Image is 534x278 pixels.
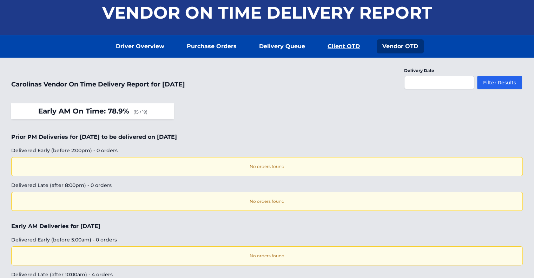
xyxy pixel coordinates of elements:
p: No orders found [17,163,517,170]
p: No orders found [17,252,517,259]
span: (15 / 19) [133,109,147,115]
p: No orders found [17,198,517,205]
h3: Delivered Early (before 5:00am) - 0 orders [11,236,523,244]
h2: Early AM Deliveries for [DATE] [11,222,523,231]
a: Delivery Queue [253,39,311,53]
h1: Vendor On Time Delivery Report [102,4,432,21]
a: Purchase Orders [181,39,242,53]
h1: Carolinas Vendor On Time Delivery Report for [DATE] [11,79,185,89]
span: Early AM On Time: 78.9% [38,107,129,115]
a: Driver Overview [110,39,170,53]
label: Delivery Date [404,68,434,73]
button: Filter Results [477,76,522,89]
h3: Delivered Late (after 8:00pm) - 0 orders [11,182,523,189]
h2: Prior PM Deliveries for [DATE] to be delivered on [DATE] [11,133,523,141]
a: Client OTD [322,39,365,53]
a: Vendor OTD [377,39,424,53]
h3: Delivered Early (before 2:00pm) - 0 orders [11,147,523,154]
